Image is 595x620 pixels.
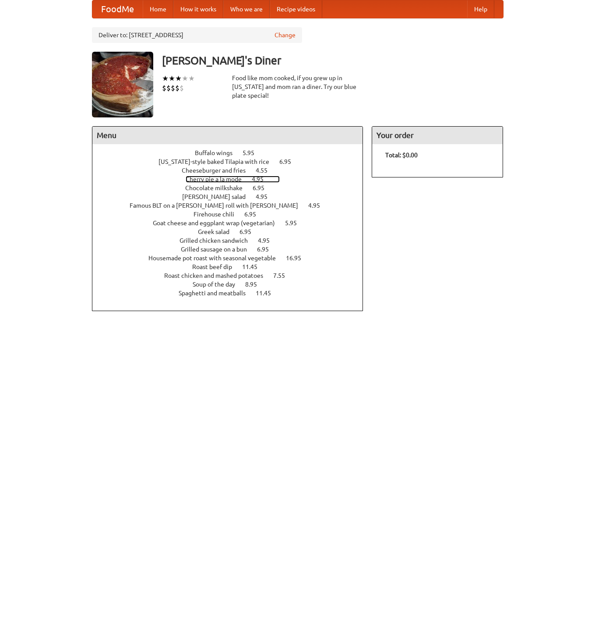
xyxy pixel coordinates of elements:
div: Food like mom cooked, if you grew up in [US_STATE] and mom ran a diner. Try our blue plate special! [232,74,363,100]
li: $ [162,83,166,93]
span: 6.95 [244,211,265,218]
a: Cherry pie a la mode 4.95 [186,176,280,183]
span: 5.95 [243,149,263,156]
span: 4.95 [252,176,272,183]
li: ★ [188,74,195,83]
img: angular.jpg [92,52,153,117]
span: Cherry pie a la mode [186,176,250,183]
b: Total: $0.00 [385,152,418,159]
h4: Menu [92,127,363,144]
a: Buffalo wings 5.95 [195,149,271,156]
a: Grilled chicken sandwich 4.95 [180,237,286,244]
span: Soup of the day [193,281,244,288]
li: ★ [169,74,175,83]
span: Housemade pot roast with seasonal vegetable [148,255,285,262]
span: 4.95 [308,202,329,209]
span: 4.55 [256,167,276,174]
div: Deliver to: [STREET_ADDRESS] [92,27,302,43]
h4: Your order [372,127,503,144]
h3: [PERSON_NAME]'s Diner [162,52,503,69]
a: Soup of the day 8.95 [193,281,273,288]
span: 16.95 [286,255,310,262]
a: FoodMe [92,0,143,18]
span: Firehouse chili [194,211,243,218]
a: Change [275,31,296,39]
li: $ [166,83,171,93]
span: 5.95 [285,220,306,227]
span: Buffalo wings [195,149,241,156]
li: $ [180,83,184,93]
a: Famous BLT on a [PERSON_NAME] roll with [PERSON_NAME] 4.95 [130,202,336,209]
a: Who we are [223,0,270,18]
a: Housemade pot roast with seasonal vegetable 16.95 [148,255,317,262]
a: Cheeseburger and fries 4.55 [182,167,284,174]
span: Goat cheese and eggplant wrap (vegetarian) [153,220,284,227]
span: Greek salad [198,228,238,235]
span: [US_STATE]-style baked Tilapia with rice [158,158,278,165]
span: 4.95 [256,193,276,200]
span: Roast chicken and mashed potatoes [164,272,272,279]
a: Home [143,0,173,18]
span: 11.45 [242,263,266,270]
li: ★ [175,74,182,83]
a: Chocolate milkshake 6.95 [185,184,281,191]
a: Recipe videos [270,0,322,18]
li: $ [175,83,180,93]
a: Firehouse chili 6.95 [194,211,272,218]
span: Chocolate milkshake [185,184,251,191]
a: [PERSON_NAME] salad 4.95 [182,193,284,200]
span: Spaghetti and meatballs [179,290,254,297]
span: 8.95 [245,281,266,288]
span: Cheeseburger and fries [182,167,254,174]
a: How it works [173,0,223,18]
span: 11.45 [256,290,280,297]
span: 6.95 [239,228,260,235]
a: Roast beef dip 11.45 [192,263,274,270]
span: [PERSON_NAME] salad [182,193,254,200]
a: Roast chicken and mashed potatoes 7.55 [164,272,301,279]
a: Greek salad 6.95 [198,228,268,235]
a: [US_STATE]-style baked Tilapia with rice 6.95 [158,158,307,165]
a: Goat cheese and eggplant wrap (vegetarian) 5.95 [153,220,313,227]
span: 6.95 [253,184,273,191]
span: Grilled sausage on a bun [181,246,256,253]
span: 7.55 [273,272,294,279]
span: 4.95 [258,237,278,244]
li: ★ [162,74,169,83]
span: Grilled chicken sandwich [180,237,257,244]
a: Help [467,0,494,18]
span: 6.95 [279,158,300,165]
a: Grilled sausage on a bun 6.95 [181,246,285,253]
span: 6.95 [257,246,278,253]
span: Roast beef dip [192,263,241,270]
li: ★ [182,74,188,83]
a: Spaghetti and meatballs 11.45 [179,290,287,297]
span: Famous BLT on a [PERSON_NAME] roll with [PERSON_NAME] [130,202,307,209]
li: $ [171,83,175,93]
